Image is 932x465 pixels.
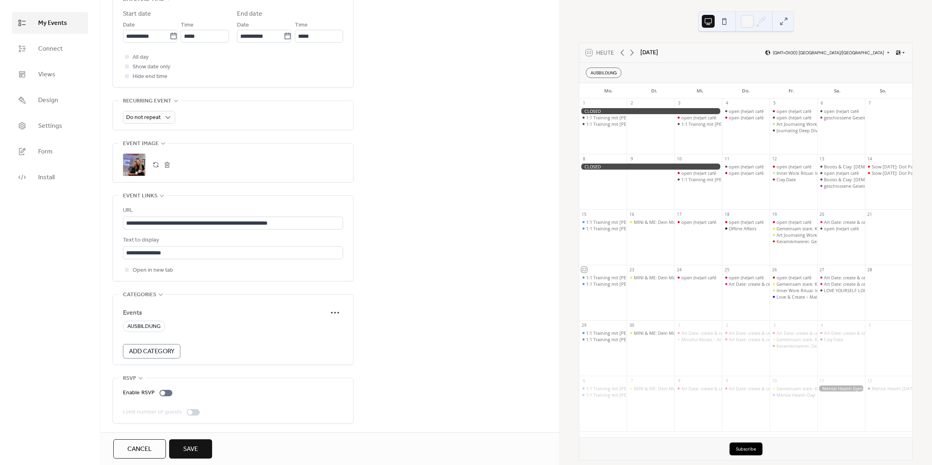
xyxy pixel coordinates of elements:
[579,108,722,114] div: CLOSED
[579,225,627,231] div: 1:1 Training mit Caterina (digital oder 5020 Salzburg)
[722,274,769,281] div: open (he)art café
[723,83,769,98] div: Do.
[772,100,777,106] div: 5
[627,330,674,336] div: MINI & ME: Dein Moment mit Baby
[632,83,677,98] div: Di.
[677,267,682,272] div: 24
[770,392,817,398] div: Mental Health Day: Ein Abend für dein wahres Ich
[123,408,182,417] div: Limit number of guests
[579,274,627,281] div: 1:1 Training mit Caterina (digital oder 5020 Salzburg)
[38,147,53,157] span: Form
[722,330,769,336] div: Art Date: create & celebrate yourself
[824,170,859,176] div: open (he)art café
[770,232,817,238] div: Art Journaling Workshop
[729,330,803,336] div: Art Date: create & celebrate yourself
[772,322,777,328] div: 3
[133,266,173,275] span: Open in new tab
[127,445,152,454] span: Cancel
[772,156,777,162] div: 12
[640,48,658,57] div: [DATE]
[729,281,803,287] div: Art Date: create & celebrate yourself
[824,164,927,170] div: Boobs & Clay: [DEMOGRAPHIC_DATA] only special
[770,115,817,121] div: open (he)art café
[722,336,769,342] div: Art Date: create & celebrate yourself
[777,108,811,114] div: open (he)art café
[777,392,879,398] div: Mental Health Day: Ein Abend für dein wahres Ich
[581,156,587,162] div: 8
[724,322,730,328] div: 2
[777,219,811,225] div: open (he)art café
[777,164,811,170] div: open (he)art café
[770,287,817,293] div: Inner Work Ritual: Innere Stimmen sichtbar machen
[865,385,912,391] div: Mental Health Sunday: Vom Konsumieren ins Kreieren
[777,294,867,300] div: Love & Create – Malen für dein inneres Kind
[38,44,63,54] span: Connect
[579,121,627,127] div: 1:1 Training mit Caterina
[169,439,212,459] button: Save
[586,330,738,336] div: 1:1 Training mit [PERSON_NAME] (digital oder 5020 [GEOGRAPHIC_DATA])
[817,176,865,182] div: Boobs & Clay: Female only special
[586,336,738,342] div: 1:1 Training mit [PERSON_NAME] (digital oder 5020 [GEOGRAPHIC_DATA])
[38,18,67,28] span: My Events
[770,176,817,182] div: Clay Date
[123,308,327,318] span: Events
[123,96,172,106] span: Recurring event
[634,219,706,225] div: MINI & ME: Dein Moment mit Baby
[113,439,166,459] button: Cancel
[770,225,817,231] div: Gemeinsam stark: Kreativzeit für Kind & Eltern
[674,176,722,182] div: 1:1 Training mit Caterina
[817,225,865,231] div: open (he)art café
[123,344,180,358] button: Add Category
[724,378,730,383] div: 9
[674,219,722,225] div: open (he)art café
[817,281,865,287] div: Art Date: create & celebrate yourself
[777,336,872,342] div: Gemeinsam stark: Kreativzeit für Kind & Eltern
[581,378,587,383] div: 6
[123,388,155,398] div: Enable RSVP
[770,170,817,176] div: Inner Work Ritual: Innere Stimmen sichtbar machen
[772,378,777,383] div: 10
[729,225,756,231] div: Offline Affairs
[773,51,884,55] span: (GMT+01:00) [GEOGRAPHIC_DATA]/[GEOGRAPHIC_DATA]
[586,219,738,225] div: 1:1 Training mit [PERSON_NAME] (digital oder 5020 [GEOGRAPHIC_DATA])
[724,211,730,217] div: 18
[674,170,722,176] div: open (he)art café
[674,121,722,127] div: 1:1 Training mit Caterina
[586,115,654,121] div: 1:1 Training mit [PERSON_NAME]
[817,115,865,121] div: geschlossene Gesellschaft - doors closed
[770,164,817,170] div: open (he)art café
[674,336,722,342] div: Mindful Moves – Achtsame Körperübungen für mehr Balance
[634,385,706,391] div: MINI & ME: Dein Moment mit Baby
[770,108,817,114] div: open (he)art café
[579,385,627,391] div: 1:1 Training mit Caterina (digital oder 5020 Salzburg)
[677,156,682,162] div: 10
[629,267,635,272] div: 23
[38,173,55,182] span: Install
[123,20,135,30] span: Date
[123,139,159,149] span: Event image
[777,115,811,121] div: open (he)art café
[820,322,825,328] div: 4
[629,211,635,217] div: 16
[722,164,769,170] div: open (he)art café
[681,385,755,391] div: Art Date: create & celebrate yourself
[817,219,865,225] div: Art Date: create & celebrate yourself
[820,267,825,272] div: 27
[581,100,587,106] div: 1
[770,219,817,225] div: open (he)art café
[681,170,716,176] div: open (he)art café
[867,378,873,383] div: 12
[581,211,587,217] div: 15
[237,20,249,30] span: Date
[817,164,865,170] div: Boobs & Clay: Female only special
[770,336,817,342] div: Gemeinsam stark: Kreativzeit für Kind & Eltern
[867,211,873,217] div: 21
[581,267,587,272] div: 22
[581,322,587,328] div: 29
[12,166,88,188] a: Install
[724,267,730,272] div: 25
[123,374,136,383] span: RSVP
[12,12,88,34] a: My Events
[722,170,769,176] div: open (he)art café
[777,176,796,182] div: Clay Date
